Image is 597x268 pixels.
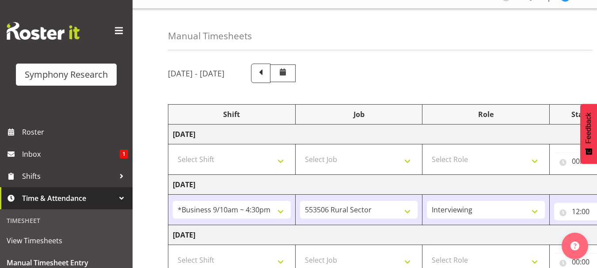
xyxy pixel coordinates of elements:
[120,150,128,159] span: 1
[173,109,291,120] div: Shift
[25,68,108,81] div: Symphony Research
[22,147,120,161] span: Inbox
[427,109,545,120] div: Role
[22,192,115,205] span: Time & Attendance
[168,31,252,41] h4: Manual Timesheets
[300,109,418,120] div: Job
[585,113,593,143] span: Feedback
[2,211,130,230] div: Timesheet
[168,68,224,78] h5: [DATE] - [DATE]
[580,104,597,164] button: Feedback - Show survey
[7,234,126,247] span: View Timesheets
[570,242,579,250] img: help-xxl-2.png
[2,230,130,252] a: View Timesheets
[7,22,80,40] img: Rosterit website logo
[22,170,115,183] span: Shifts
[22,125,128,139] span: Roster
